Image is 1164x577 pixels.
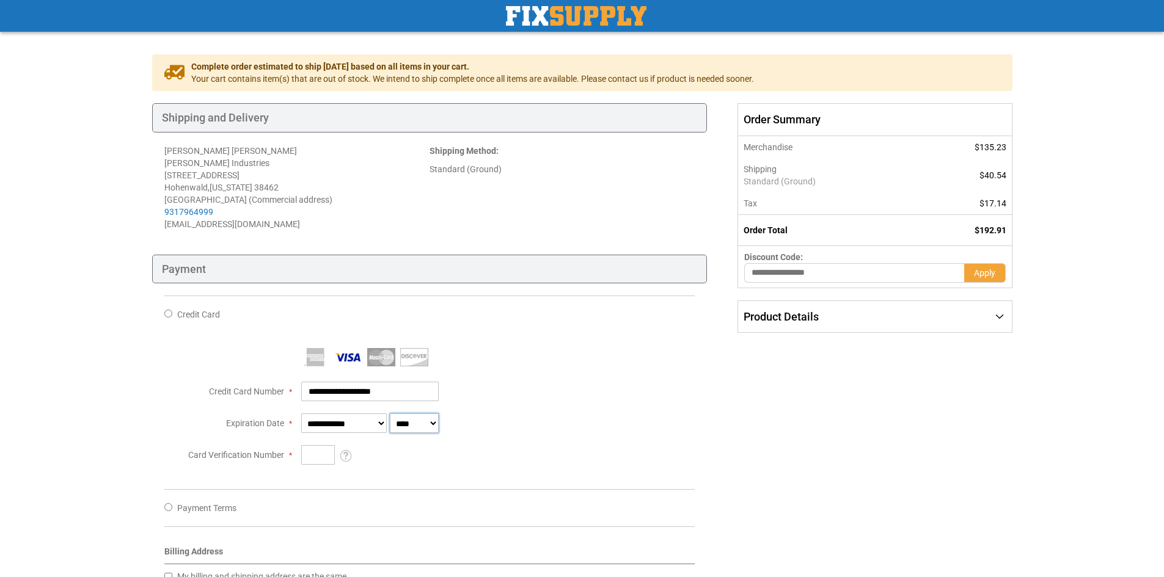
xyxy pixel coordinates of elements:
[744,252,803,262] span: Discount Code:
[744,175,912,187] span: Standard (Ground)
[191,60,754,73] span: Complete order estimated to ship [DATE] based on all items in your cart.
[177,310,220,319] span: Credit Card
[744,310,819,323] span: Product Details
[964,263,1006,283] button: Apply
[164,207,213,217] a: 9317964999
[979,198,1006,208] span: $17.14
[367,348,395,366] img: MasterCard
[975,142,1006,152] span: $135.23
[430,163,695,175] div: Standard (Ground)
[400,348,428,366] img: Discover
[744,225,788,235] strong: Order Total
[152,255,708,284] div: Payment
[738,136,918,158] th: Merchandise
[506,6,646,26] a: store logo
[210,183,252,192] span: [US_STATE]
[506,6,646,26] img: Fix Industrial Supply
[430,146,499,156] strong: :
[301,348,329,366] img: American Express
[152,103,708,132] div: Shipping and Delivery
[226,418,284,428] span: Expiration Date
[164,145,430,230] address: [PERSON_NAME] [PERSON_NAME] [PERSON_NAME] Industries [STREET_ADDRESS] Hohenwald , 38462 [GEOGRAPH...
[979,170,1006,180] span: $40.54
[164,219,300,229] span: [EMAIL_ADDRESS][DOMAIN_NAME]
[975,225,1006,235] span: $192.91
[738,103,1012,136] span: Order Summary
[177,503,236,513] span: Payment Terms
[209,386,284,396] span: Credit Card Number
[164,545,695,564] div: Billing Address
[430,146,496,156] span: Shipping Method
[191,73,754,85] span: Your cart contains item(s) that are out of stock. We intend to ship complete once all items are a...
[738,192,918,215] th: Tax
[744,164,777,174] span: Shipping
[334,348,362,366] img: Visa
[974,268,995,278] span: Apply
[188,450,284,460] span: Card Verification Number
